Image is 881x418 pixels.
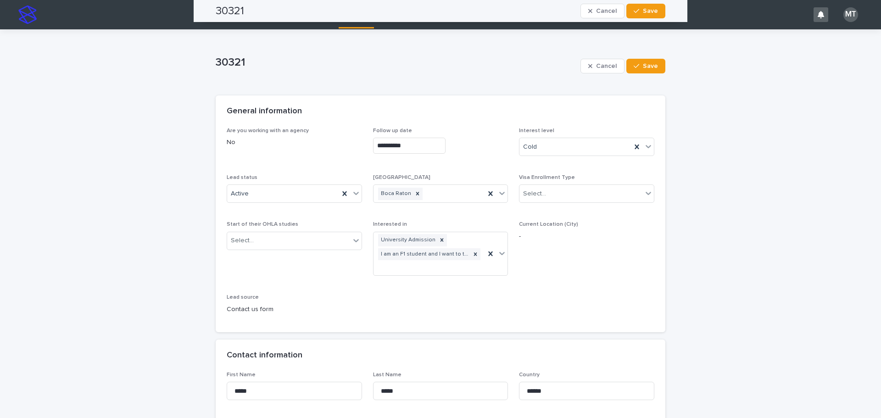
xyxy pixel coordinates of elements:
[843,7,858,22] div: MT
[227,128,309,134] span: Are you working with an agency
[227,372,256,378] span: First Name
[227,106,302,117] h2: General information
[373,222,407,227] span: Interested in
[580,59,625,73] button: Cancel
[519,232,654,241] p: -
[227,175,257,180] span: Lead status
[523,142,537,152] span: Cold
[18,6,37,24] img: stacker-logo-s-only.png
[227,222,298,227] span: Start of their OHLA studies
[373,175,430,180] span: [GEOGRAPHIC_DATA]
[519,372,540,378] span: Country
[519,222,578,227] span: Current Location (City)
[373,128,412,134] span: Follow up date
[231,189,249,199] span: Active
[643,63,658,69] span: Save
[596,63,617,69] span: Cancel
[519,128,554,134] span: Interest level
[227,305,362,314] p: Contact us form
[216,56,577,69] p: 30321
[519,175,575,180] span: Visa Enrollment Type
[378,248,471,261] div: I am an F1 student and I want to transfer to [GEOGRAPHIC_DATA]
[227,138,362,147] p: No
[373,372,401,378] span: Last Name
[227,295,259,300] span: Lead source
[523,189,546,199] div: Select...
[378,234,437,246] div: University Admission
[227,351,302,361] h2: Contact information
[378,188,413,200] div: Boca Raton
[626,59,665,73] button: Save
[231,236,254,245] div: Select...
